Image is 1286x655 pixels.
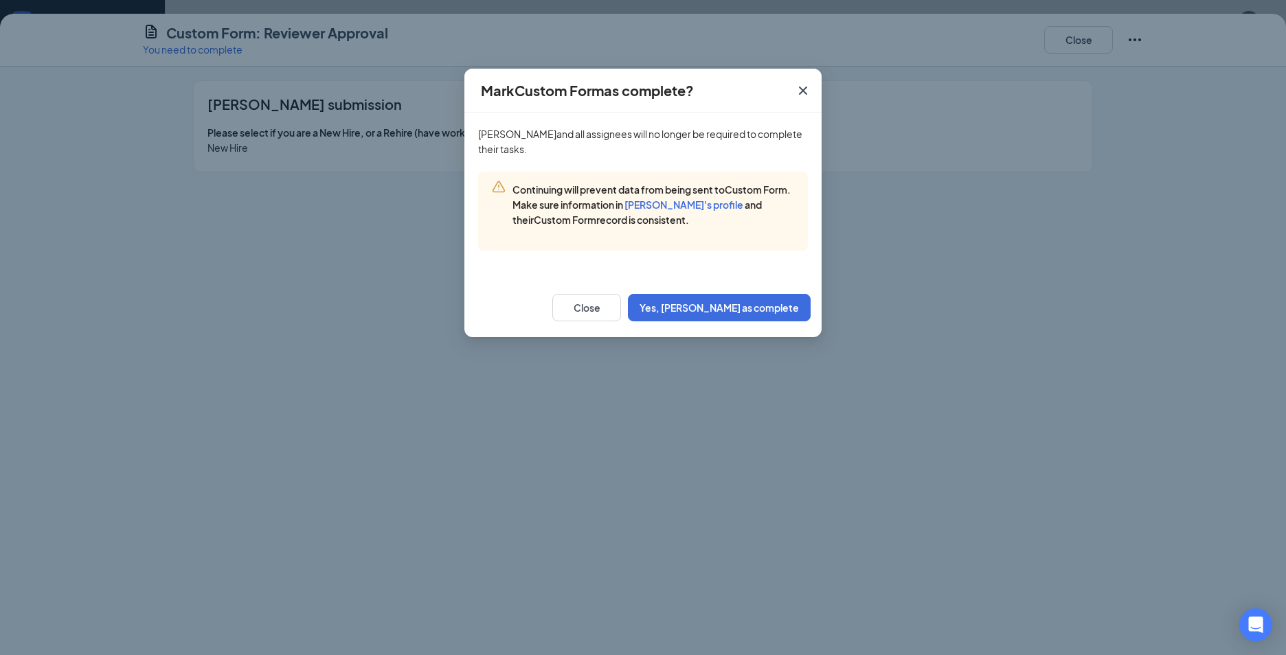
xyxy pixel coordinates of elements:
[624,198,743,211] button: [PERSON_NAME]'s profile
[552,294,621,321] button: Close
[1239,608,1272,641] div: Open Intercom Messenger
[512,183,791,226] span: Continuing will prevent data from being sent to Custom Form . Make sure information in and their ...
[785,69,822,113] button: Close
[628,294,811,321] button: Yes, [PERSON_NAME] as complete
[478,128,802,155] span: [PERSON_NAME] and all assignees will no longer be required to complete their tasks.
[481,81,694,100] h4: Mark Custom Form as complete?
[795,82,811,99] svg: Cross
[624,198,743,211] span: [PERSON_NAME] 's profile
[492,180,506,194] svg: Warning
